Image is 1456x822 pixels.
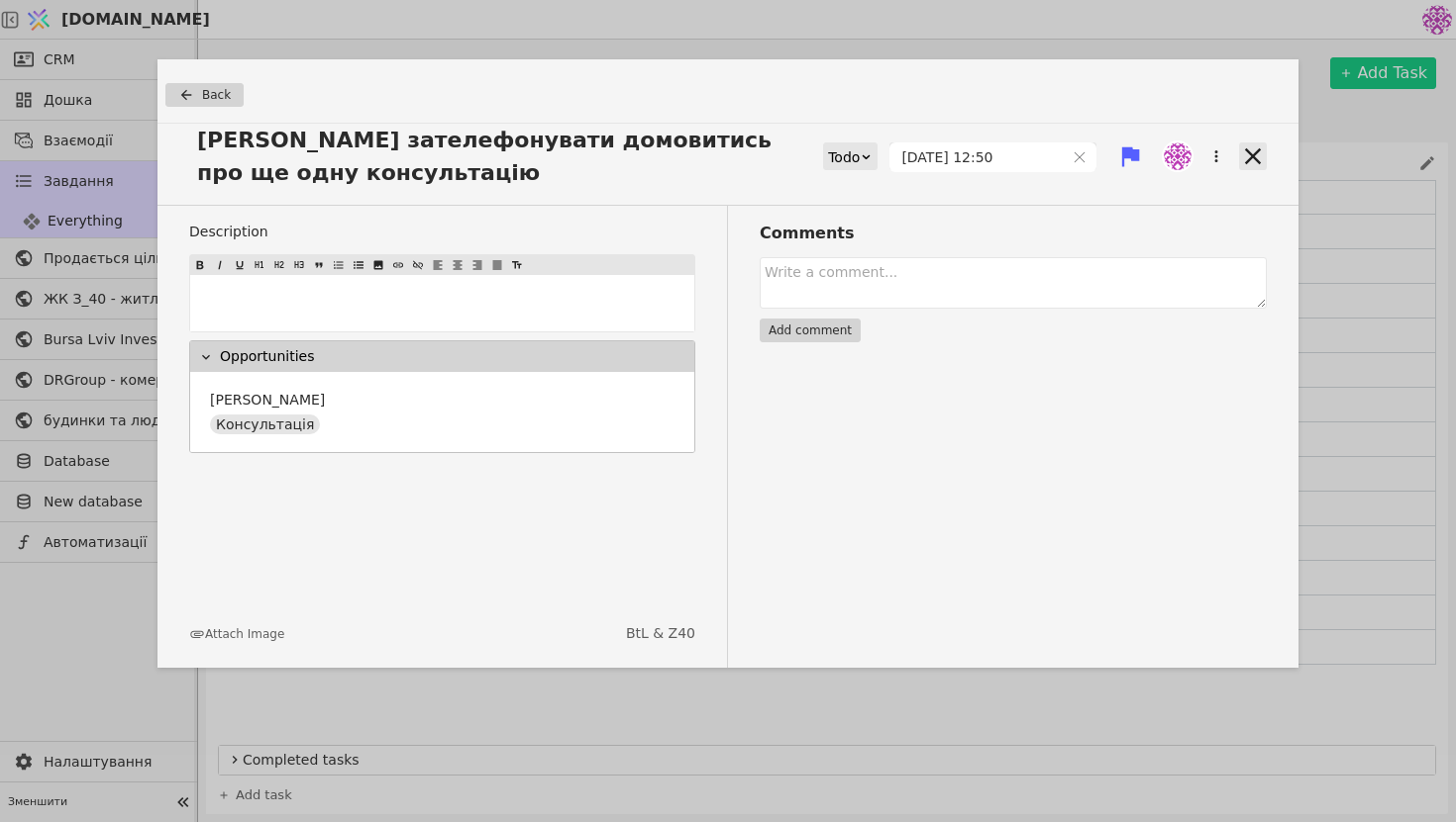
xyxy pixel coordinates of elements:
button: Clear [1073,150,1087,164]
img: de [1164,142,1192,170]
label: Description [189,222,695,242]
input: dd.MM.yyyy HH:mm [890,143,1064,171]
p: [PERSON_NAME] [210,390,325,411]
span: [PERSON_NAME] зателефонувати домовитись про ще одну консультацію [189,124,823,189]
div: Консультація [210,414,320,434]
span: Back [202,86,231,104]
svg: close [1073,150,1087,164]
a: BtL & Z40 [626,623,695,644]
h3: Comments [760,222,1267,245]
button: Add comment [760,319,861,342]
div: Todo [828,143,860,171]
button: Attach Image [189,625,284,643]
p: Opportunities [220,346,315,367]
